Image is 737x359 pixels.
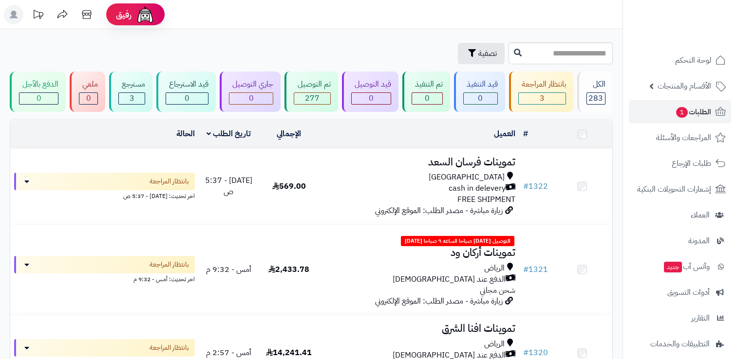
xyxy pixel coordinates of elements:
[523,264,548,275] a: #1321
[629,229,731,252] a: المدونة
[268,264,309,275] span: 2,433.78
[688,234,710,248] span: المدونة
[629,178,731,201] a: إشعارات التحويلات البنكية
[107,72,154,112] a: مسترجع 3
[457,194,515,205] span: FREE SHIPMENT
[19,93,58,104] div: 0
[119,93,145,104] div: 3
[150,343,189,353] span: بانتظار المراجعة
[629,152,731,175] a: طلبات الإرجاع
[494,128,515,140] a: العميل
[86,92,91,104] span: 0
[375,205,503,216] span: زيارة مباشرة - مصدر الطلب: الموقع الإلكتروني
[266,347,312,359] span: 14,241.41
[294,79,330,90] div: تم التوصيل
[452,72,507,112] a: قيد التنفيذ 0
[629,306,731,330] a: التقارير
[340,72,400,112] a: قيد التوصيل 0
[79,93,97,104] div: 0
[429,172,505,183] span: [GEOGRAPHIC_DATA]
[369,92,374,104] span: 0
[277,128,301,140] a: الإجمالي
[375,295,503,307] span: زيارة مباشرة - مصدر الطلب: الموقع الإلكتروني
[351,79,391,90] div: قيد التوصيل
[629,49,731,72] a: لوحة التحكم
[412,79,443,90] div: تم التنفيذ
[629,126,731,149] a: المراجعات والأسئلة
[130,92,134,104] span: 3
[523,347,548,359] a: #1320
[401,236,514,247] span: التوصيل [DATE] صباحا الساعه ٩ صباحا [DATE]
[523,264,529,275] span: #
[26,5,50,27] a: تحديثات المنصة
[464,93,497,104] div: 0
[412,93,442,104] div: 0
[218,72,283,112] a: جاري التوصيل 0
[629,100,731,124] a: الطلبات1
[518,79,566,90] div: بانتظار المراجعة
[463,79,498,90] div: قيد التنفيذ
[305,92,320,104] span: 277
[664,262,682,272] span: جديد
[37,92,41,104] span: 0
[8,72,68,112] a: الدفع بالآجل 0
[294,93,330,104] div: 277
[658,79,711,93] span: الأقسام والمنتجات
[586,79,605,90] div: الكل
[205,175,252,197] span: [DATE] - 5:37 ص
[393,274,506,285] span: الدفع عند [DEMOGRAPHIC_DATA]
[323,157,516,168] h3: تموينات فرسان السعد
[523,128,528,140] a: #
[323,323,516,334] h3: تموينات افنا الشرق
[507,72,575,112] a: بانتظار المراجعة 3
[629,203,731,227] a: العملاء
[663,260,710,273] span: وآتس آب
[154,72,218,112] a: قيد الاسترجاع 0
[588,92,603,104] span: 283
[480,285,515,296] span: شحن مجاني
[667,286,710,299] span: أدوات التسويق
[272,180,306,192] span: 569.00
[484,339,505,350] span: الرياض
[352,93,391,104] div: 0
[19,79,58,90] div: الدفع بالآجل
[207,128,251,140] a: تاريخ الطلب
[629,255,731,278] a: وآتس آبجديد
[575,72,615,112] a: الكل283
[656,131,711,144] span: المراجعات والأسئلة
[691,208,710,222] span: العملاء
[523,180,529,192] span: #
[150,260,189,269] span: بانتظار المراجعة
[540,92,545,104] span: 3
[523,180,548,192] a: #1322
[519,93,566,104] div: 3
[672,157,711,170] span: طلبات الإرجاع
[14,190,195,200] div: اخر تحديث: [DATE] - 5:37 ص
[206,347,251,359] span: أمس - 2:57 م
[400,72,452,112] a: تم التنفيذ 0
[185,92,189,104] span: 0
[68,72,107,112] a: ملغي 0
[283,72,340,112] a: تم التوصيل 277
[523,347,529,359] span: #
[629,281,731,304] a: أدوات التسويق
[79,79,98,90] div: ملغي
[116,9,132,20] span: رفيق
[323,247,516,258] h3: تموينات أركان ود
[176,128,195,140] a: الحالة
[14,273,195,284] div: اخر تحديث: أمس - 9:32 م
[675,105,711,119] span: الطلبات
[675,54,711,67] span: لوحة التحكم
[650,337,710,351] span: التطبيقات والخدمات
[676,107,688,118] span: 1
[166,79,208,90] div: قيد الاسترجاع
[166,93,208,104] div: 0
[229,79,273,90] div: جاري التوصيل
[135,5,155,24] img: ai-face.png
[150,177,189,186] span: بانتظار المراجعة
[484,263,505,274] span: الرياض
[449,183,506,194] span: cash in delevery
[118,79,145,90] div: مسترجع
[458,43,505,64] button: تصفية
[425,92,430,104] span: 0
